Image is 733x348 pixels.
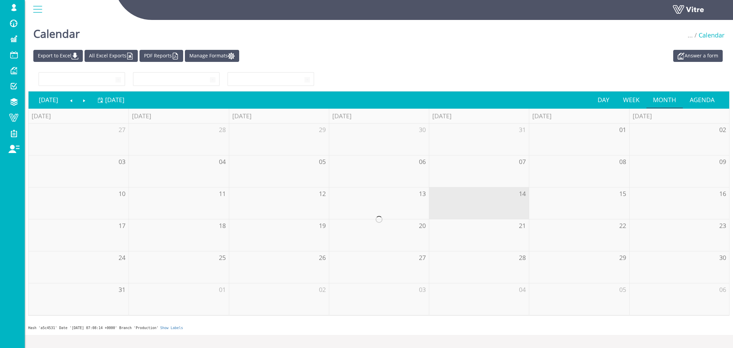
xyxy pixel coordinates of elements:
[33,17,80,46] h1: Calendar
[126,53,133,59] img: cal_excel.png
[329,109,429,123] th: [DATE]
[683,92,721,108] a: Agenda
[629,109,729,123] th: [DATE]
[105,96,124,104] span: [DATE]
[28,326,158,330] span: Hash 'a5c4531' Date '[DATE] 07:08:14 +0000' Branch 'Production'
[85,50,138,62] a: All Excel Exports
[160,326,183,330] a: Show Labels
[140,50,183,62] a: PDF Reports
[688,31,693,39] span: ...
[129,109,229,123] th: [DATE]
[529,109,629,123] th: [DATE]
[185,50,239,62] a: Manage Formats
[172,53,179,59] img: cal_pdf.png
[98,92,124,108] a: [DATE]
[429,109,529,123] th: [DATE]
[112,73,124,85] span: select
[32,92,65,108] a: [DATE]
[646,92,683,108] a: Month
[693,31,724,40] li: Calendar
[33,50,83,62] a: Export to Excel
[228,53,235,59] img: cal_settings.png
[78,92,91,108] a: Next
[673,50,723,62] a: Answer a form
[678,53,685,59] img: appointment_white2.png
[301,73,313,85] span: select
[71,53,78,59] img: cal_download.png
[616,92,646,108] a: Week
[591,92,616,108] a: Day
[65,92,78,108] a: Previous
[207,73,219,85] span: select
[29,109,129,123] th: [DATE]
[229,109,329,123] th: [DATE]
